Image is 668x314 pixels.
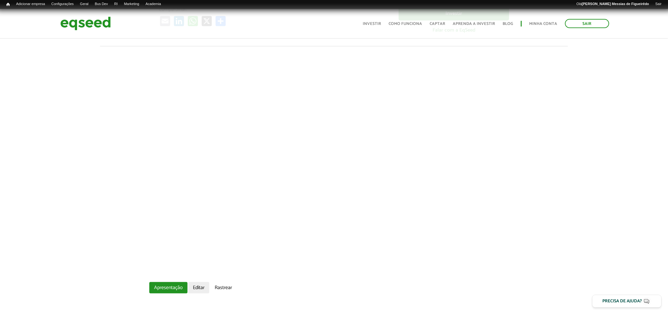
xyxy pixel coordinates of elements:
a: Editar [188,282,209,293]
a: Sair [565,19,609,28]
strong: [PERSON_NAME] Messias de Figueirêdo [582,2,649,6]
a: Configurações [48,2,77,7]
a: Academia [142,2,164,7]
a: Minha conta [529,22,558,26]
a: Olá[PERSON_NAME] Messias de Figueirêdo [573,2,652,7]
a: Geral [77,2,92,7]
img: EqSeed [60,15,111,32]
a: Apresentação [149,282,188,293]
a: Início [3,2,13,8]
a: Sair [652,2,665,7]
a: Como funciona [389,22,422,26]
a: Rastrear [210,282,237,293]
a: Captar [430,22,445,26]
a: Blog [503,22,513,26]
a: RI [111,2,121,7]
a: Bus Dev [92,2,111,7]
span: Início [6,2,10,7]
a: Marketing [121,2,142,7]
a: Investir [363,22,381,26]
a: Aprenda a investir [453,22,495,26]
a: Adicionar empresa [13,2,48,7]
iframe: Lubs | Oferta disponível [154,59,514,261]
